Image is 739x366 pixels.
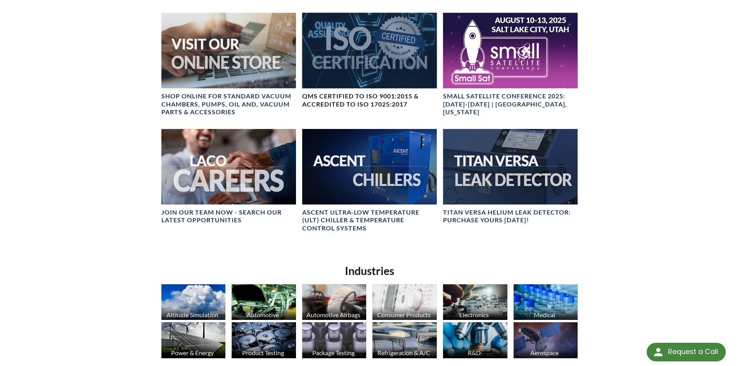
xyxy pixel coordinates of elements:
[512,349,577,356] div: Aerospace
[514,322,578,358] img: Artboard_1.jpg
[302,284,367,320] img: industry_Auto-Airbag_670x376.jpg
[301,349,366,356] div: Package Testing
[160,349,225,356] div: Power & Energy
[442,349,507,356] div: R&D
[232,322,296,360] a: Product Testing
[302,92,437,108] h4: QMS CERTIFIED to ISO 9001:2015 & Accredited to ISO 17025:2017
[443,92,578,116] h4: Small Satellite Conference 2025: [DATE]-[DATE] | [GEOGRAPHIC_DATA], [US_STATE]
[442,311,507,318] div: Electronics
[301,311,366,318] div: Automotive Airbags
[161,284,226,322] a: Altitude Simulation
[232,284,296,322] a: Automotive
[302,13,437,108] a: ISO Certification headerQMS CERTIFIED to ISO 9001:2015 & Accredited to ISO 17025:2017
[372,284,437,320] img: industry_Consumer_670x376.jpg
[443,129,578,225] a: TITAN VERSA bannerTITAN VERSA Helium Leak Detector: Purchase Yours [DATE]!
[652,346,665,358] img: round button
[514,284,578,320] img: industry_Medical_670x376.jpg
[443,208,578,225] h4: TITAN VERSA Helium Leak Detector: Purchase Yours [DATE]!
[372,322,437,360] a: Refrigeration & A/C
[302,322,367,358] img: industry_Package_670x376.jpg
[371,349,436,356] div: Refrigeration & A/C
[668,343,718,361] div: Request a Call
[443,284,507,320] img: industry_Electronics_670x376.jpg
[443,322,507,360] a: R&D
[371,311,436,318] div: Consumer Products
[302,208,437,232] h4: Ascent Ultra-Low Temperature (ULT) Chiller & Temperature Control Systems
[161,284,226,320] img: industry_AltitudeSim_670x376.jpg
[161,13,296,117] a: Visit Our Online Store headerSHOP ONLINE FOR STANDARD VACUUM CHAMBERS, PUMPS, OIL AND, VACUUM PAR...
[230,349,295,356] div: Product Testing
[161,92,296,116] h4: SHOP ONLINE FOR STANDARD VACUUM CHAMBERS, PUMPS, OIL AND, VACUUM PARTS & ACCESSORIES
[514,322,578,360] a: Aerospace
[302,322,367,360] a: Package Testing
[512,311,577,318] div: Medical
[372,284,437,322] a: Consumer Products
[232,322,296,358] img: industry_ProductTesting_670x376.jpg
[161,322,226,360] a: Power & Energy
[443,284,507,322] a: Electronics
[230,311,295,318] div: Automotive
[443,13,578,117] a: Small Satellite Conference 2025: August 10-13 | Salt Lake City, UtahSmall Satellite Conference 20...
[514,284,578,322] a: Medical
[161,208,296,225] h4: Join our team now - SEARCH OUR LATEST OPPORTUNITIES
[443,322,507,358] img: industry_R_D_670x376.jpg
[372,322,437,358] img: industry_HVAC_670x376.jpg
[302,284,367,322] a: Automotive Airbags
[161,129,296,225] a: Join our team now - SEARCH OUR LATEST OPPORTUNITIES
[161,322,226,358] img: industry_Power-2_670x376.jpg
[232,284,296,320] img: industry_Automotive_670x376.jpg
[158,264,581,278] h2: Industries
[302,129,437,233] a: Ascent Chiller ImageAscent Ultra-Low Temperature (ULT) Chiller & Temperature Control Systems
[160,311,225,318] div: Altitude Simulation
[647,343,726,361] div: Request a Call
